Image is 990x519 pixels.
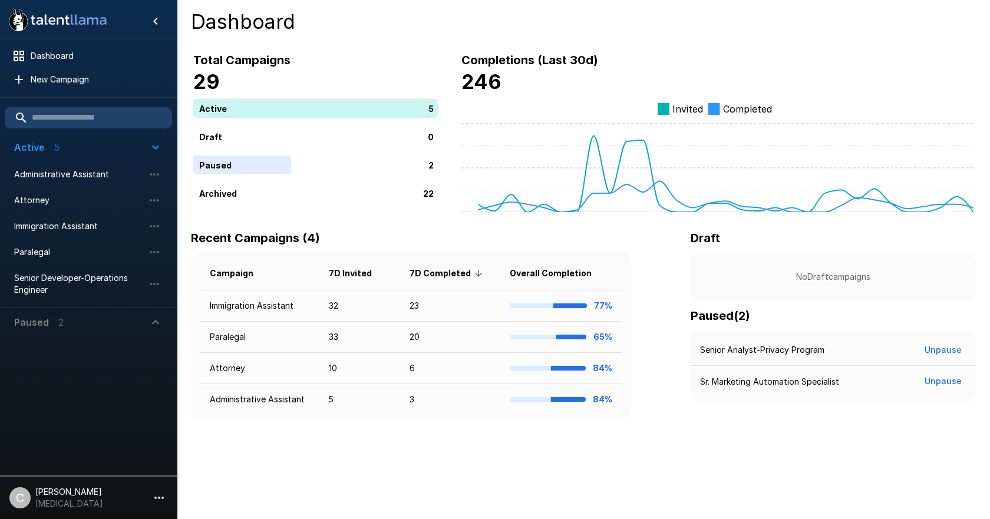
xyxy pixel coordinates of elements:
h4: Dashboard [191,9,976,34]
b: 246 [461,70,501,94]
td: 33 [319,322,400,353]
b: 65% [593,332,612,342]
td: 3 [400,384,500,415]
td: 6 [400,353,500,384]
button: Unpause [920,339,966,361]
b: 84% [593,394,612,404]
button: Unpause [920,371,966,392]
p: No Draft campaigns [709,271,957,283]
b: 84% [593,363,612,373]
span: 7D Completed [410,266,486,280]
p: Senior Analyst-Privacy Program [700,344,824,356]
b: 29 [193,70,220,94]
p: 5 [428,102,434,114]
b: Completions (Last 30d) [461,53,598,67]
td: Attorney [200,353,319,384]
p: 2 [428,158,434,171]
td: 5 [319,384,400,415]
span: 7D Invited [329,266,387,280]
td: 32 [319,290,400,322]
span: Campaign [210,266,269,280]
td: 23 [400,290,500,322]
td: Paralegal [200,322,319,353]
b: 77% [594,300,612,310]
td: Administrative Assistant [200,384,319,415]
b: Recent Campaigns (4) [191,231,320,245]
b: Draft [691,231,720,245]
p: 22 [423,187,434,199]
p: Sr. Marketing Automation Specialist [700,376,839,388]
p: 0 [428,130,434,143]
span: Overall Completion [510,266,607,280]
td: 20 [400,322,500,353]
b: Total Campaigns [193,53,291,67]
td: Immigration Assistant [200,290,319,322]
td: 10 [319,353,400,384]
b: Paused ( 2 ) [691,309,750,323]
